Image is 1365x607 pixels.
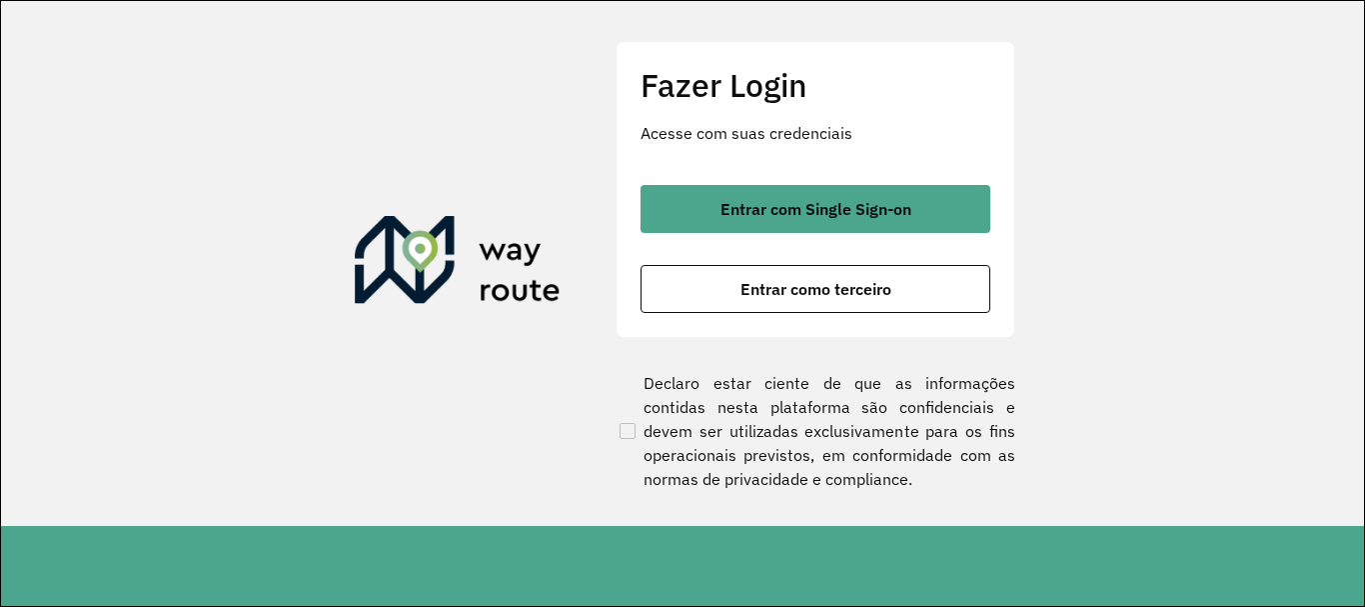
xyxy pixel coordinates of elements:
button: button [641,265,990,313]
label: Declaro estar ciente de que as informações contidas nesta plataforma são confidenciais e devem se... [616,371,1015,491]
span: Entrar com Single Sign-on [720,201,911,217]
h2: Fazer Login [641,66,990,104]
p: Acesse com suas credenciais [641,121,990,145]
span: Entrar como terceiro [740,281,891,297]
button: button [641,185,990,233]
img: Roteirizador AmbevTech [355,216,561,312]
